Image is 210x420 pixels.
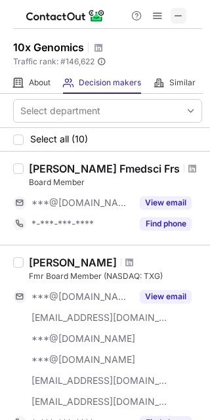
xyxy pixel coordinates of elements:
span: ***@[DOMAIN_NAME] [31,197,132,209]
span: ***@[DOMAIN_NAME] [31,333,135,345]
span: [EMAIL_ADDRESS][DOMAIN_NAME] [31,396,168,408]
h1: 10x Genomics [13,39,84,55]
span: Similar [169,77,196,88]
span: ***@[DOMAIN_NAME] [31,354,135,366]
span: About [29,77,51,88]
span: [EMAIL_ADDRESS][DOMAIN_NAME] [31,312,168,324]
div: [PERSON_NAME] Fmedsci Frs [29,162,180,175]
img: ContactOut v5.3.10 [26,8,105,24]
span: Decision makers [79,77,141,88]
div: Board Member [29,177,202,188]
div: Fmr Board Member (NASDAQ: TXG) [29,270,202,282]
span: ***@[DOMAIN_NAME] [31,291,132,303]
div: [PERSON_NAME] [29,256,117,269]
span: [EMAIL_ADDRESS][DOMAIN_NAME] [31,375,168,387]
button: Reveal Button [140,196,192,209]
button: Reveal Button [140,217,192,230]
div: Select department [20,104,100,117]
button: Reveal Button [140,290,192,303]
span: Traffic rank: # 146,622 [13,57,94,66]
span: Select all (10) [30,134,88,144]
